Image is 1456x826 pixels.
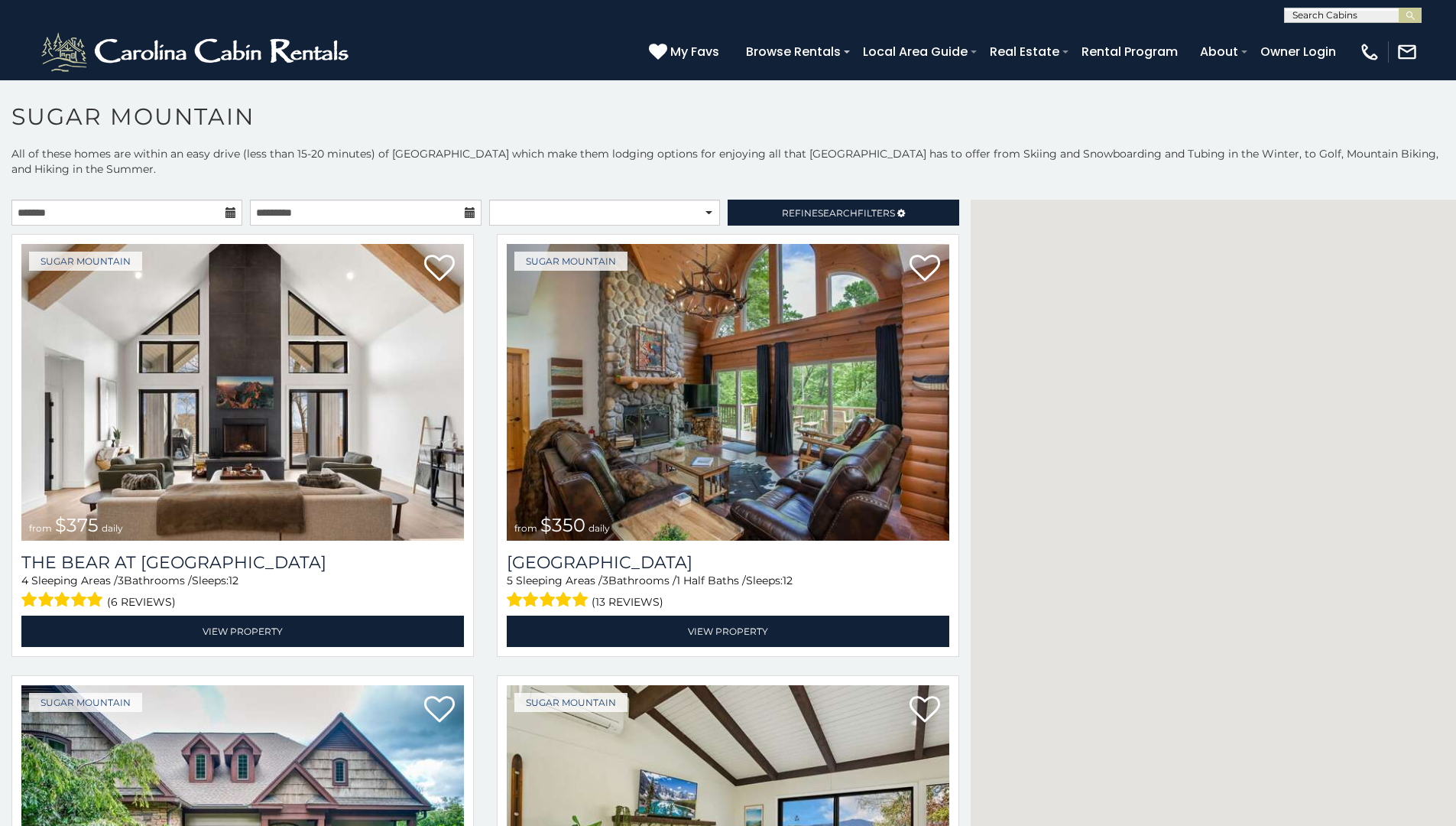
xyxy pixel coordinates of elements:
[514,522,537,534] span: from
[670,42,719,61] span: My Favs
[507,573,949,612] div: Sleeping Areas / Bathrooms / Sleeps:
[507,244,949,541] a: from $350 daily
[102,522,123,534] span: daily
[424,253,455,285] a: Add to favorites
[29,522,52,534] span: from
[592,592,663,612] span: (13 reviews)
[21,616,464,647] a: View Property
[1359,41,1380,63] img: phone-regular-white.png
[540,514,585,536] span: $350
[910,694,940,727] a: Add to favorites
[602,574,608,587] span: 3
[1192,38,1246,65] a: About
[29,693,142,712] a: Sugar Mountain
[676,574,746,587] span: 1 Half Baths /
[589,522,610,534] span: daily
[910,253,940,285] a: Add to favorites
[649,42,723,62] a: My Favs
[21,573,464,612] div: Sleeping Areas / Bathrooms / Sleeps:
[507,244,949,541] img: 1714398141_thumbnail.jpeg
[818,207,858,219] span: Search
[21,552,464,573] h3: The Bear At Sugar Mountain
[514,693,627,712] a: Sugar Mountain
[107,592,176,612] span: (6 reviews)
[424,694,455,727] a: Add to favorites
[738,38,848,65] a: Browse Rentals
[1253,38,1344,65] a: Owner Login
[855,38,975,65] a: Local Area Guide
[507,616,949,647] a: View Property
[507,552,949,573] a: [GEOGRAPHIC_DATA]
[782,207,895,219] span: Refine Filters
[21,244,464,541] a: from $375 daily
[21,244,464,541] img: 1714387646_thumbnail.jpeg
[507,574,513,587] span: 5
[21,574,28,587] span: 4
[982,38,1067,65] a: Real Estate
[783,574,793,587] span: 12
[1396,41,1418,63] img: mail-regular-white.png
[29,252,142,271] a: Sugar Mountain
[55,514,99,536] span: $375
[507,552,949,573] h3: Grouse Moor Lodge
[38,29,355,75] img: White-1-2.png
[229,574,238,587] span: 12
[21,552,464,573] a: The Bear At [GEOGRAPHIC_DATA]
[118,574,124,587] span: 3
[1074,38,1185,65] a: Rental Program
[514,252,627,271] a: Sugar Mountain
[728,200,958,226] a: RefineSearchFilters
